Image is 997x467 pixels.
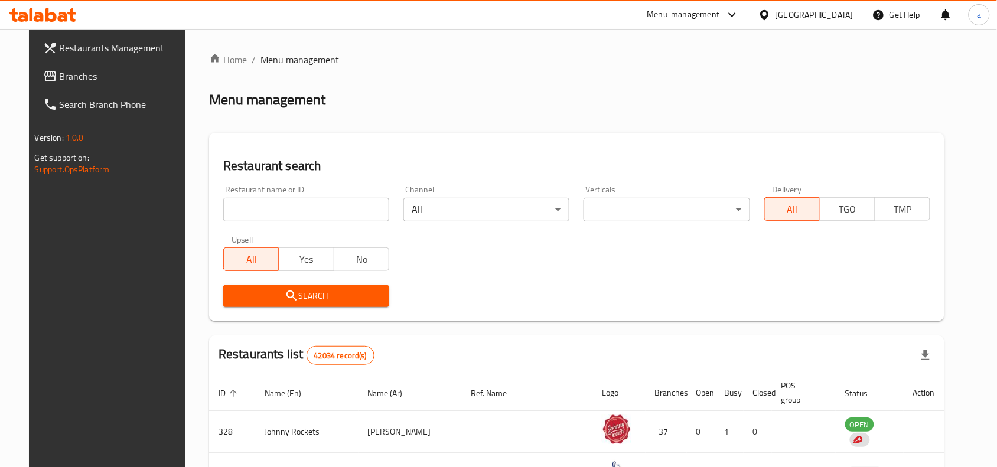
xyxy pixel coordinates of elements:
[35,130,64,145] span: Version:
[34,62,196,90] a: Branches
[334,247,389,271] button: No
[60,69,186,83] span: Branches
[403,198,569,221] div: All
[223,285,389,307] button: Search
[265,386,317,400] span: Name (En)
[764,197,820,221] button: All
[646,375,687,411] th: Branches
[209,53,944,67] nav: breadcrumb
[744,375,772,411] th: Closed
[219,386,241,400] span: ID
[880,201,926,218] span: TMP
[715,375,744,411] th: Busy
[825,201,870,218] span: TGO
[223,157,930,175] h2: Restaurant search
[209,90,325,109] h2: Menu management
[471,386,522,400] span: Ref. Name
[647,8,720,22] div: Menu-management
[60,41,186,55] span: Restaurants Management
[34,34,196,62] a: Restaurants Management
[35,150,89,165] span: Get support on:
[307,346,374,365] div: Total records count
[229,251,274,268] span: All
[715,411,744,453] td: 1
[278,247,334,271] button: Yes
[60,97,186,112] span: Search Branch Phone
[260,53,339,67] span: Menu management
[34,90,196,119] a: Search Branch Phone
[687,411,715,453] td: 0
[35,162,110,177] a: Support.OpsPlatform
[339,251,385,268] span: No
[977,8,981,21] span: a
[368,386,418,400] span: Name (Ar)
[584,198,750,221] div: ​
[770,201,815,218] span: All
[850,433,870,447] div: Indicates that the vendor menu management has been moved to DH Catalog service
[904,375,944,411] th: Action
[776,8,853,21] div: [GEOGRAPHIC_DATA]
[223,198,389,221] input: Search for restaurant name or ID..
[592,375,646,411] th: Logo
[781,378,822,407] span: POS group
[209,53,247,67] a: Home
[911,341,940,370] div: Export file
[845,418,874,432] span: OPEN
[307,350,374,361] span: 42034 record(s)
[252,53,256,67] li: /
[223,247,279,271] button: All
[255,411,359,453] td: Johnny Rockets
[232,236,253,244] label: Upsell
[66,130,84,145] span: 1.0.0
[852,435,863,445] img: delivery hero logo
[875,197,930,221] button: TMP
[819,197,875,221] button: TGO
[773,185,802,194] label: Delivery
[219,345,374,365] h2: Restaurants list
[209,411,255,453] td: 328
[744,411,772,453] td: 0
[284,251,329,268] span: Yes
[602,414,631,444] img: Johnny Rockets
[845,386,884,400] span: Status
[359,411,461,453] td: [PERSON_NAME]
[233,289,380,303] span: Search
[646,411,687,453] td: 37
[687,375,715,411] th: Open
